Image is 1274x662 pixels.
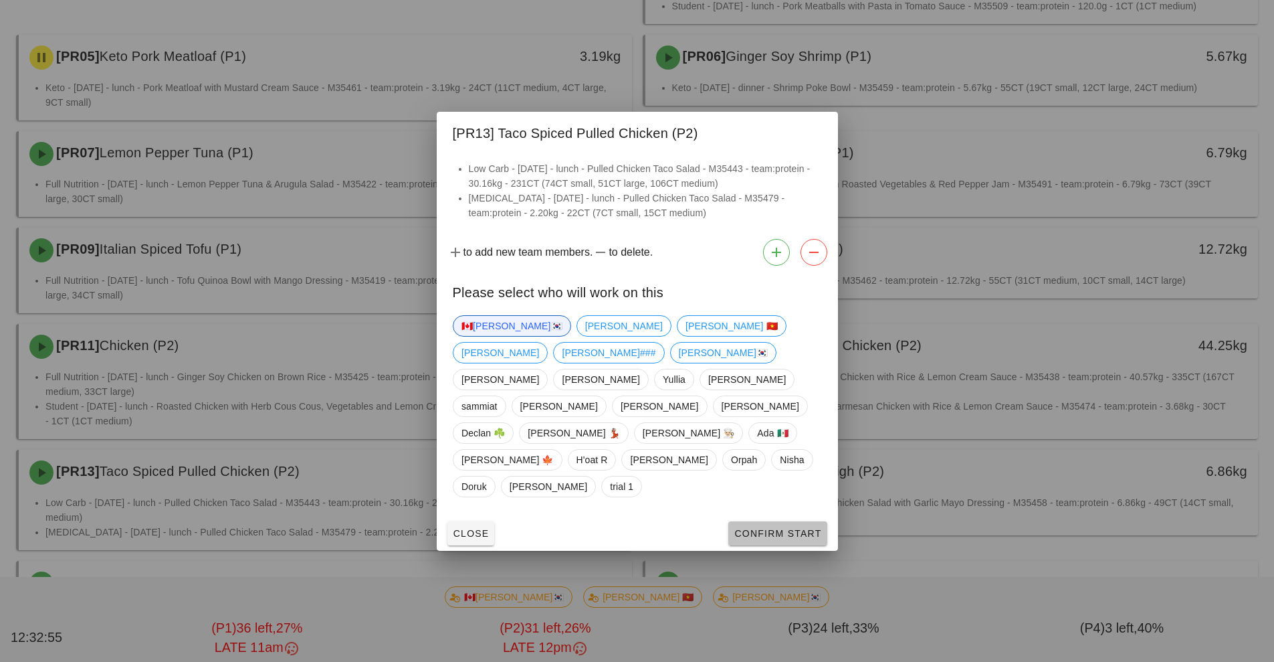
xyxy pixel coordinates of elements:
li: Low Carb - [DATE] - lunch - Pulled Chicken Taco Salad - M35443 - team:protein - 30.16kg - 231CT (... [469,161,822,191]
span: Ada 🇲🇽 [757,423,788,443]
span: trial 1 [610,477,633,497]
span: Nisha [780,450,804,470]
span: [PERSON_NAME]### [562,343,655,363]
span: sammiat [461,396,498,416]
div: [PR13] Taco Spiced Pulled Chicken (P2) [437,112,838,151]
span: [PERSON_NAME]🇰🇷 [678,343,768,363]
span: H'oat R [576,450,607,470]
span: [PERSON_NAME] [461,343,539,363]
div: to add new team members. to delete. [437,234,838,271]
span: [PERSON_NAME] [630,450,708,470]
button: Confirm Start [728,521,827,546]
span: [PERSON_NAME] 🇻🇳 [685,316,778,336]
li: [MEDICAL_DATA] - [DATE] - lunch - Pulled Chicken Taco Salad - M35479 - team:protein - 2.20kg - 22... [469,191,822,220]
div: Please select who will work on this [437,271,838,310]
span: 🇨🇦[PERSON_NAME]🇰🇷 [461,316,562,336]
span: [PERSON_NAME] 👨🏼‍🍳 [642,423,734,443]
span: Confirm Start [734,528,821,539]
span: [PERSON_NAME] [520,396,597,416]
span: [PERSON_NAME] [708,369,785,390]
span: [PERSON_NAME] [509,477,587,497]
span: [PERSON_NAME] [562,369,639,390]
span: [PERSON_NAME] [585,316,662,336]
span: [PERSON_NAME] 🍁 [461,450,554,470]
span: Doruk [461,477,487,497]
span: [PERSON_NAME] 💃🏽 [528,423,620,443]
span: [PERSON_NAME] [721,396,799,416]
span: Orpah [730,450,756,470]
span: Declan ☘️ [461,423,505,443]
button: Close [447,521,495,546]
span: [PERSON_NAME] [461,369,539,390]
span: Yullia [662,369,685,390]
span: [PERSON_NAME] [621,396,698,416]
span: Close [453,528,490,539]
